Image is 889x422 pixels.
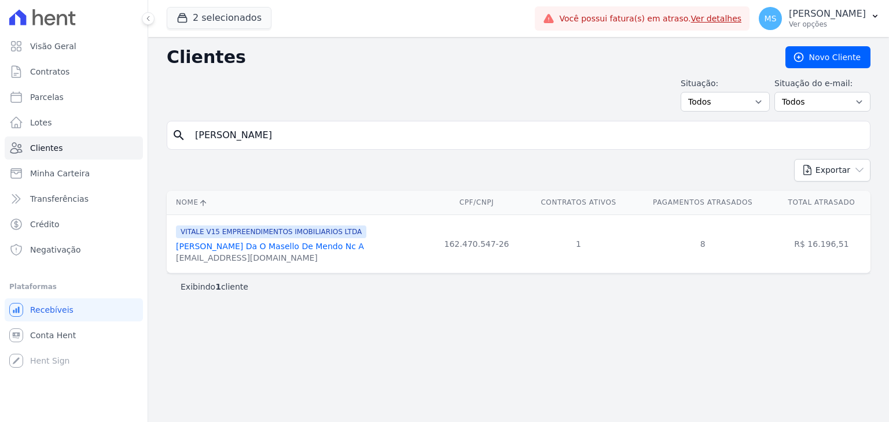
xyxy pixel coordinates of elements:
[789,20,866,29] p: Ver opções
[176,252,366,264] div: [EMAIL_ADDRESS][DOMAIN_NAME]
[429,191,524,214] th: CPF/CNPJ
[5,162,143,185] a: Minha Carteira
[30,91,64,103] span: Parcelas
[5,60,143,83] a: Contratos
[30,219,60,230] span: Crédito
[30,330,76,341] span: Conta Hent
[5,86,143,109] a: Parcelas
[30,66,69,77] span: Contratos
[30,40,76,52] span: Visão Geral
[176,225,366,238] span: VITALE V15 EMPREENDIMENTOS IMOBILIARIOS LTDA
[691,14,742,23] a: Ver detalhes
[524,214,633,273] td: 1
[5,238,143,261] a: Negativação
[633,214,773,273] td: 8
[5,187,143,210] a: Transferências
[785,46,870,68] a: Novo Cliente
[559,13,741,25] span: Você possui fatura(s) em atraso.
[5,136,143,160] a: Clientes
[773,191,870,214] th: Total Atrasado
[188,124,865,147] input: Buscar por nome, CPF ou e-mail
[5,213,143,236] a: Crédito
[5,298,143,321] a: Recebíveis
[9,280,138,294] div: Plataformas
[633,191,773,214] th: Pagamentos Atrasados
[176,242,364,251] a: [PERSON_NAME] Da O Masello De Mendo Nc A
[181,281,248,293] p: Exibindo cliente
[215,282,221,291] b: 1
[5,324,143,347] a: Conta Hent
[30,304,74,316] span: Recebíveis
[429,214,524,273] td: 162.470.547-26
[30,142,63,154] span: Clientes
[172,128,186,142] i: search
[167,47,767,68] h2: Clientes
[5,111,143,134] a: Lotes
[750,2,889,35] button: MS [PERSON_NAME] Ver opções
[167,7,271,29] button: 2 selecionados
[794,159,870,182] button: Exportar
[30,168,90,179] span: Minha Carteira
[30,193,89,205] span: Transferências
[681,77,770,90] label: Situação:
[524,191,633,214] th: Contratos Ativos
[167,191,429,214] th: Nome
[30,244,81,256] span: Negativação
[765,14,777,23] span: MS
[30,117,52,128] span: Lotes
[773,214,870,273] td: R$ 16.196,51
[789,8,866,20] p: [PERSON_NAME]
[774,77,870,90] label: Situação do e-mail:
[5,35,143,58] a: Visão Geral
